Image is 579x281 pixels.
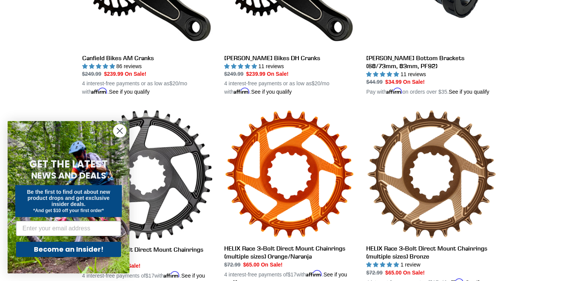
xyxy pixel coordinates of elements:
[16,221,121,236] input: Enter your email address
[33,208,104,213] span: *And get $10 off your first order*
[31,169,106,182] span: NEWS AND DEALS
[113,124,126,137] button: Close dialog
[16,242,121,257] button: Become an Insider!
[29,157,108,171] span: GET THE LATEST
[27,189,110,207] span: Be the first to find out about new product drops and get exclusive insider deals.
